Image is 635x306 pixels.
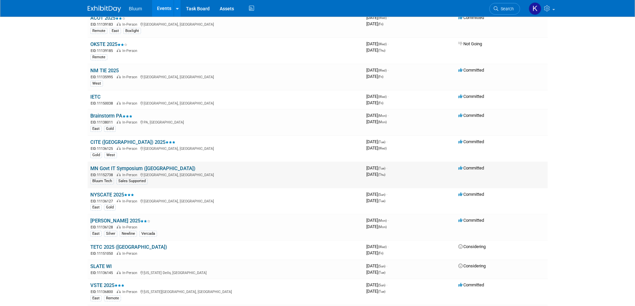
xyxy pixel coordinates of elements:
span: [DATE] [366,94,389,99]
div: Remote [90,54,107,60]
img: In-Person Event [117,290,121,293]
span: [DATE] [366,198,385,203]
img: In-Person Event [117,225,121,228]
span: [DATE] [366,263,387,268]
span: [DATE] [366,224,387,229]
span: - [388,244,389,249]
span: EID: 11136125 [91,147,116,151]
div: Boxlight [123,28,141,34]
a: [PERSON_NAME] 2025 [90,218,150,224]
span: [DATE] [366,192,387,197]
span: In-Person [122,22,139,27]
div: Bluum Tech [90,178,114,184]
span: (Mon) [378,225,387,229]
span: Committed [458,139,484,144]
span: EID: 11135995 [91,75,116,79]
div: West [104,152,117,158]
img: In-Person Event [117,120,121,124]
img: In-Person Event [117,199,121,202]
div: [GEOGRAPHIC_DATA], [GEOGRAPHIC_DATA] [90,100,361,106]
span: Committed [458,218,484,223]
span: (Tue) [378,290,385,293]
span: In-Person [122,290,139,294]
span: (Mon) [378,114,387,118]
span: Considering [458,263,486,268]
span: EID: 11152738 [91,173,116,177]
span: In-Person [122,271,139,275]
a: SLATE WI [90,263,112,269]
span: [DATE] [366,282,387,287]
div: East [90,204,102,210]
span: (Fri) [378,75,383,79]
span: [DATE] [366,165,387,170]
span: [DATE] [366,244,389,249]
a: MN Govt IT Symposium ([GEOGRAPHIC_DATA]) [90,165,195,171]
span: (Tue) [378,140,385,144]
span: Search [498,6,514,11]
span: In-Person [122,120,139,125]
div: [GEOGRAPHIC_DATA], [GEOGRAPHIC_DATA] [90,74,361,80]
a: ACOT 2025 [90,15,125,21]
span: EID: 11151050 [91,252,116,255]
img: In-Person Event [117,75,121,78]
img: In-Person Event [117,49,121,52]
span: Committed [458,68,484,73]
span: [DATE] [366,113,389,118]
div: [GEOGRAPHIC_DATA], [GEOGRAPHIC_DATA] [90,146,361,151]
div: [GEOGRAPHIC_DATA], [GEOGRAPHIC_DATA] [90,172,361,177]
div: Gold [104,126,116,132]
span: - [386,165,387,170]
span: (Tue) [378,199,385,203]
span: (Thu) [378,173,385,176]
span: (Wed) [378,245,387,249]
div: [GEOGRAPHIC_DATA], [GEOGRAPHIC_DATA] [90,21,361,27]
span: EID: 11139183 [91,23,116,26]
a: NYSCATE 2025 [90,192,134,198]
span: [DATE] [366,119,387,124]
span: (Fri) [378,22,383,26]
a: VSTE 2025 [90,282,124,288]
span: (Wed) [378,69,387,72]
div: Sales Supported [116,178,148,184]
div: Vercada [139,231,157,237]
a: Brainstorm PA [90,113,132,119]
div: Silver [104,231,117,237]
span: [DATE] [366,41,389,46]
span: (Wed) [378,147,387,150]
span: In-Person [122,75,139,79]
a: CITE ([GEOGRAPHIC_DATA]) 2025 [90,139,175,145]
img: In-Person Event [117,147,121,150]
span: (Tue) [378,166,385,170]
span: (Tue) [378,271,385,274]
span: Committed [458,165,484,170]
span: In-Person [122,173,139,177]
div: East [110,28,121,34]
span: EID: 11139185 [91,49,116,53]
div: East [90,126,102,132]
span: (Mon) [378,219,387,222]
div: Gold [90,152,102,158]
div: East [90,295,102,301]
span: (Sun) [378,193,385,196]
span: [DATE] [366,15,389,20]
span: [DATE] [366,139,387,144]
span: (Fri) [378,251,383,255]
span: In-Person [122,49,139,53]
span: - [386,263,387,268]
img: In-Person Event [117,101,121,105]
span: Not Going [458,41,482,46]
span: [DATE] [366,218,389,223]
span: EID: 11150038 [91,102,116,105]
img: Kellie Noller [529,2,541,15]
span: EID: 11136128 [91,225,116,229]
span: [DATE] [366,68,389,73]
div: Remote [104,295,121,301]
img: ExhibitDay [88,6,121,12]
div: [GEOGRAPHIC_DATA], [GEOGRAPHIC_DATA] [90,198,361,204]
span: Committed [458,282,484,287]
a: Search [489,3,520,15]
span: - [388,113,389,118]
img: In-Person Event [117,251,121,255]
div: Newline [120,231,137,237]
span: (Wed) [378,42,387,46]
